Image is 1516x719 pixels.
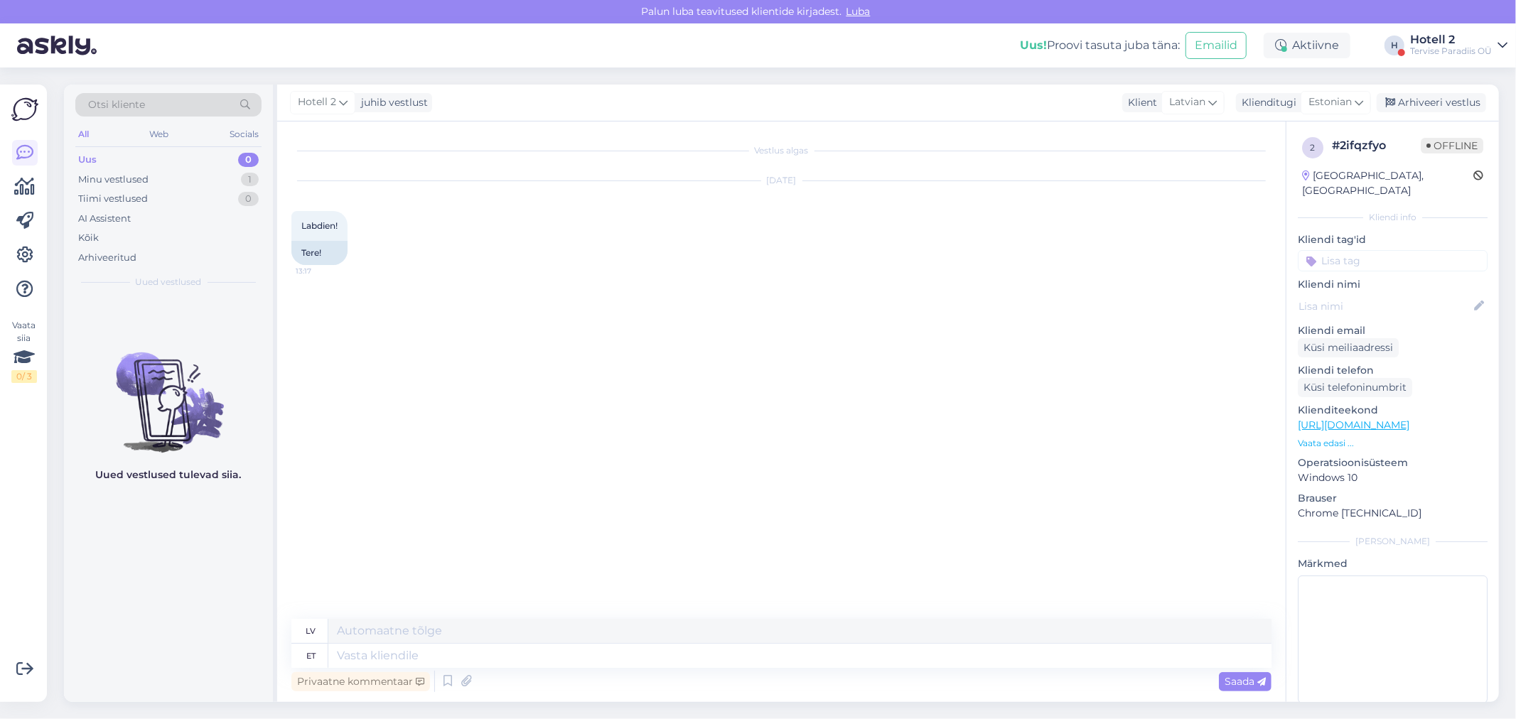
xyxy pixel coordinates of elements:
div: lv [306,619,316,643]
p: Klienditeekond [1298,403,1488,418]
a: Hotell 2Tervise Paradiis OÜ [1410,34,1507,57]
p: Vaata edasi ... [1298,437,1488,450]
div: Proovi tasuta juba täna: [1020,37,1180,54]
span: Hotell 2 [298,94,336,110]
div: AI Assistent [78,212,131,226]
div: [GEOGRAPHIC_DATA], [GEOGRAPHIC_DATA] [1302,168,1473,198]
img: No chats [64,327,273,455]
p: Kliendi telefon [1298,363,1488,378]
p: Operatsioonisüsteem [1298,455,1488,470]
span: 2 [1311,142,1316,153]
div: Vestlus algas [291,144,1272,157]
div: # 2ifqzfyo [1332,137,1421,154]
div: Tervise Paradiis OÜ [1410,45,1492,57]
div: 0 [238,192,259,206]
p: Kliendi email [1298,323,1488,338]
div: Socials [227,125,262,144]
div: Vaata siia [11,319,37,383]
img: Askly Logo [11,96,38,123]
p: Uued vestlused tulevad siia. [96,467,242,482]
p: Windows 10 [1298,470,1488,485]
div: Kõik [78,231,99,245]
div: Tere! [291,241,348,265]
div: Klient [1122,95,1157,110]
div: Minu vestlused [78,173,149,187]
span: Otsi kliente [88,97,145,112]
span: Estonian [1308,94,1352,110]
span: Saada [1225,675,1266,688]
div: 1 [241,173,259,187]
p: Chrome [TECHNICAL_ID] [1298,506,1488,521]
div: H [1385,36,1404,55]
span: Offline [1421,138,1483,153]
span: Labdien! [301,220,338,231]
div: Kliendi info [1298,211,1488,224]
div: Tiimi vestlused [78,192,148,206]
div: [DATE] [291,174,1272,187]
div: [PERSON_NAME] [1298,535,1488,548]
b: Uus! [1020,38,1047,52]
p: Brauser [1298,491,1488,506]
div: Klienditugi [1236,95,1296,110]
div: Arhiveeritud [78,251,136,265]
span: Uued vestlused [136,276,202,288]
span: Luba [842,5,875,18]
span: Latvian [1169,94,1205,110]
input: Lisa tag [1298,250,1488,271]
input: Lisa nimi [1299,298,1471,314]
p: Kliendi tag'id [1298,232,1488,247]
a: [URL][DOMAIN_NAME] [1298,418,1409,431]
div: Küsi meiliaadressi [1298,338,1399,357]
div: Web [147,125,172,144]
span: 13:17 [296,266,349,276]
div: All [75,125,92,144]
div: Uus [78,153,97,167]
div: Aktiivne [1264,33,1350,58]
div: et [306,644,316,668]
div: 0 [238,153,259,167]
div: Arhiveeri vestlus [1377,93,1486,112]
div: juhib vestlust [355,95,428,110]
button: Emailid [1186,32,1247,59]
p: Märkmed [1298,556,1488,571]
div: Privaatne kommentaar [291,672,430,691]
div: Küsi telefoninumbrit [1298,378,1412,397]
p: Kliendi nimi [1298,277,1488,292]
div: Hotell 2 [1410,34,1492,45]
div: 0 / 3 [11,370,37,383]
